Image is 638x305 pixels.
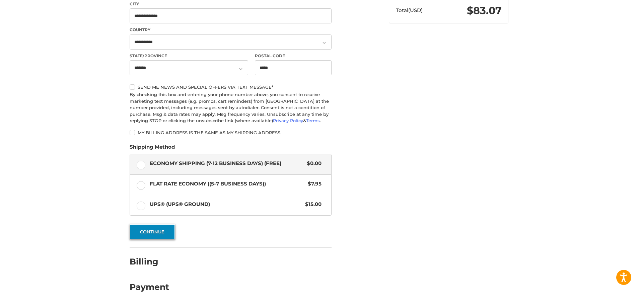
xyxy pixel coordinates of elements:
span: UPS® (UPS® Ground) [150,201,302,208]
legend: Shipping Method [130,143,175,154]
span: $0.00 [303,160,322,167]
h2: Payment [130,282,169,292]
div: By checking this box and entering your phone number above, you consent to receive marketing text ... [130,91,332,124]
label: Country [130,27,332,33]
a: Privacy Policy [273,118,303,123]
span: $7.95 [304,180,322,188]
label: Send me news and special offers via text message* [130,84,332,90]
button: Continue [130,224,175,239]
span: $15.00 [302,201,322,208]
a: Terms [306,118,320,123]
span: $83.07 [467,4,502,17]
label: My billing address is the same as my shipping address. [130,130,332,135]
label: State/Province [130,53,248,59]
span: Flat Rate Economy ((5-7 Business Days)) [150,180,305,188]
span: Total (USD) [396,7,423,13]
label: Postal Code [255,53,332,59]
h2: Billing [130,256,169,267]
span: Economy Shipping (7-12 Business Days) (Free) [150,160,304,167]
label: City [130,1,332,7]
